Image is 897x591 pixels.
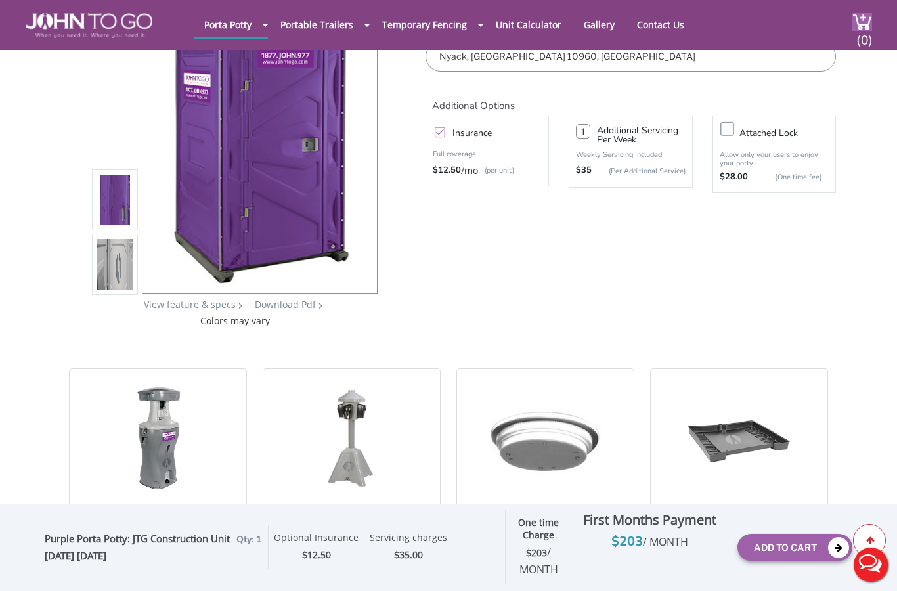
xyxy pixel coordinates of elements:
p: (per unit) [478,164,514,177]
p: Weekly Servicing Included [576,150,685,160]
div: Optional Insurance [274,532,359,548]
input: 0 [576,124,590,139]
img: Product [97,112,133,422]
a: Contact Us [627,12,694,37]
img: cart a [852,13,872,31]
div: Colors may vary [92,315,379,328]
div: Servicing charges [370,532,447,548]
span: [DATE] [77,549,106,562]
a: Temporary Fencing [372,12,477,37]
span: [DATE] [45,549,74,562]
img: 17 [322,385,381,491]
a: Portable Trailers [271,12,363,37]
div: $ [370,548,447,563]
div: First Months Payment [572,509,728,531]
img: 17 [470,385,621,491]
div: /mo [433,164,542,177]
p: (Per Additional Service) [592,166,685,176]
h3: Attached lock [739,125,842,141]
span: / MONTH [519,545,558,576]
strong: $12.50 [433,164,461,177]
img: chevron.png [318,303,322,309]
h3: Insurance [452,125,555,141]
p: Full coverage [433,148,542,161]
img: Product [97,49,133,358]
a: Gallery [574,12,624,37]
img: 17 [123,385,193,491]
img: right arrow icon [238,303,242,309]
span: 12.50 [307,548,331,561]
strong: $35 [576,164,592,177]
strong: One time Charge [518,516,559,541]
a: Unit Calculator [486,12,571,37]
a: View feature & specs [144,298,236,311]
p: Allow only your users to enjoy your potty. [720,150,829,167]
span: Qty: 1 [236,533,261,546]
span: 203 [519,546,558,575]
strong: $ [519,547,558,576]
span: / MONTH [643,535,688,549]
div: $203 [572,531,728,552]
a: Porta Potty [194,12,261,37]
div: Purple Porta Potty: JTG Construction Unit [45,533,261,550]
a: Download Pdf [255,298,316,311]
h3: Additional Servicing Per Week [597,126,685,144]
p: {One time fee} [755,171,822,184]
span: (0) [856,20,872,49]
span: 35.00 [399,548,423,561]
button: Add To Cart [737,534,852,561]
h2: Additional Options [426,85,836,113]
img: JOHN to go [26,13,152,38]
input: Delivery Address [426,41,836,72]
button: Live Chat [844,538,897,591]
div: $ [274,548,359,563]
img: 17 [686,385,791,491]
strong: $28.00 [720,171,748,184]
